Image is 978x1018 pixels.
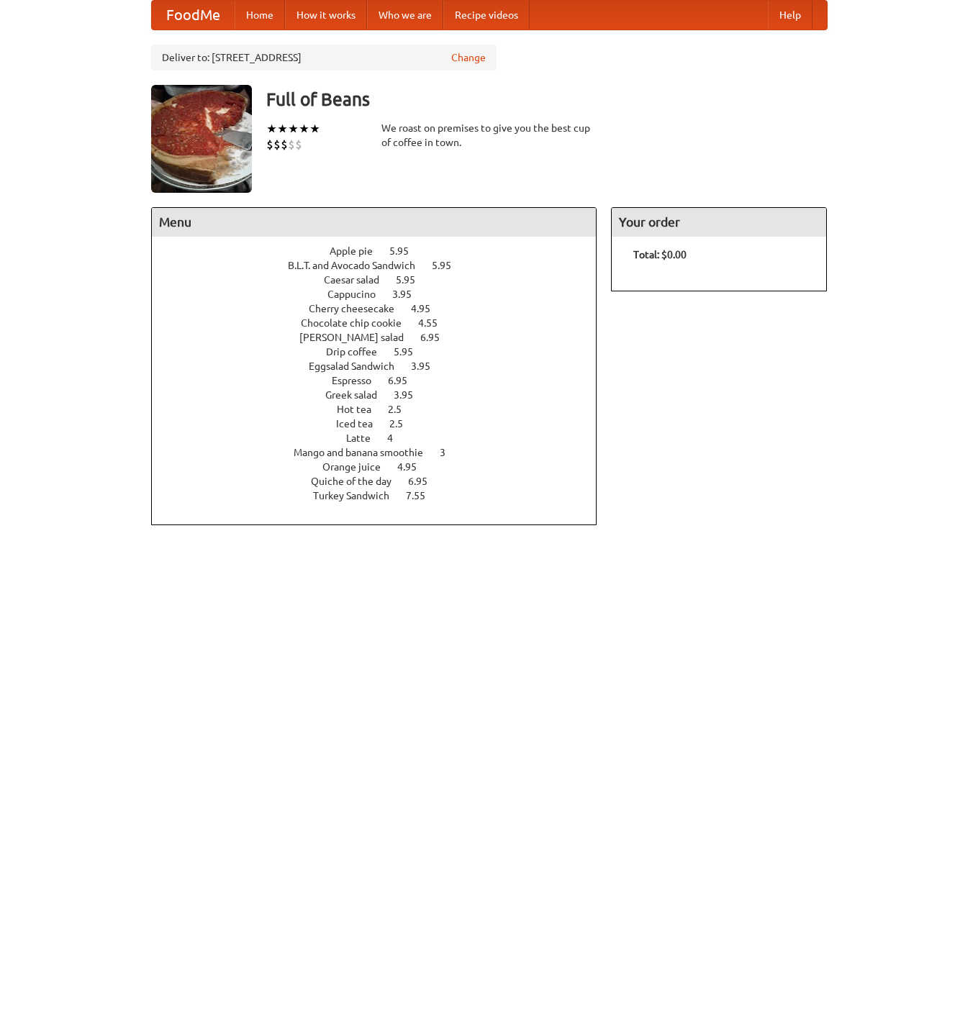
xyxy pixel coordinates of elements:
a: Mango and banana smoothie 3 [294,447,472,458]
span: Turkey Sandwich [313,490,404,501]
a: Espresso 6.95 [332,375,434,386]
span: 5.95 [432,260,466,271]
b: Total: $0.00 [633,249,687,260]
span: [PERSON_NAME] salad [299,332,418,343]
span: 3.95 [394,389,427,401]
a: [PERSON_NAME] salad 6.95 [299,332,466,343]
a: Orange juice 4.95 [322,461,443,473]
span: Chocolate chip cookie [301,317,416,329]
span: Drip coffee [326,346,391,358]
span: Iced tea [336,418,387,430]
a: How it works [285,1,367,29]
span: 2.5 [389,418,417,430]
span: 5.95 [389,245,423,257]
h3: Full of Beans [266,85,828,114]
a: Cherry cheesecake 4.95 [309,303,457,314]
span: 7.55 [406,490,440,501]
a: Caesar salad 5.95 [324,274,442,286]
a: B.L.T. and Avocado Sandwich 5.95 [288,260,478,271]
a: Hot tea 2.5 [337,404,428,415]
span: Cherry cheesecake [309,303,409,314]
li: $ [281,137,288,153]
li: ★ [299,121,309,137]
span: 4 [387,432,407,444]
li: ★ [266,121,277,137]
a: FoodMe [152,1,235,29]
span: 5.95 [394,346,427,358]
div: We roast on premises to give you the best cup of coffee in town. [381,121,597,150]
h4: Your order [612,208,826,237]
a: Recipe videos [443,1,530,29]
span: 2.5 [388,404,416,415]
li: ★ [288,121,299,137]
span: Hot tea [337,404,386,415]
a: Chocolate chip cookie 4.55 [301,317,464,329]
a: Quiche of the day 6.95 [311,476,454,487]
span: 6.95 [408,476,442,487]
span: 3 [440,447,460,458]
li: ★ [309,121,320,137]
li: $ [273,137,281,153]
span: Greek salad [325,389,391,401]
span: Orange juice [322,461,395,473]
li: $ [266,137,273,153]
div: Deliver to: [STREET_ADDRESS] [151,45,497,71]
span: Quiche of the day [311,476,406,487]
li: $ [295,137,302,153]
span: Mango and banana smoothie [294,447,438,458]
span: 4.95 [397,461,431,473]
a: Drip coffee 5.95 [326,346,440,358]
a: Cappucino 3.95 [327,288,438,300]
h4: Menu [152,208,597,237]
span: B.L.T. and Avocado Sandwich [288,260,430,271]
a: Apple pie 5.95 [330,245,435,257]
a: Latte 4 [346,432,420,444]
a: Change [451,50,486,65]
a: Home [235,1,285,29]
span: 6.95 [420,332,454,343]
span: Cappucino [327,288,390,300]
span: 6.95 [388,375,422,386]
span: 4.95 [411,303,445,314]
span: 5.95 [396,274,430,286]
a: Greek salad 3.95 [325,389,440,401]
a: Turkey Sandwich 7.55 [313,490,452,501]
a: Help [768,1,812,29]
li: ★ [277,121,288,137]
span: 4.55 [418,317,452,329]
img: angular.jpg [151,85,252,193]
span: Eggsalad Sandwich [309,360,409,372]
span: Latte [346,432,385,444]
span: 3.95 [392,288,426,300]
li: $ [288,137,295,153]
a: Who we are [367,1,443,29]
span: 3.95 [411,360,445,372]
a: Iced tea 2.5 [336,418,430,430]
span: Apple pie [330,245,387,257]
span: Espresso [332,375,386,386]
a: Eggsalad Sandwich 3.95 [309,360,457,372]
span: Caesar salad [324,274,394,286]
